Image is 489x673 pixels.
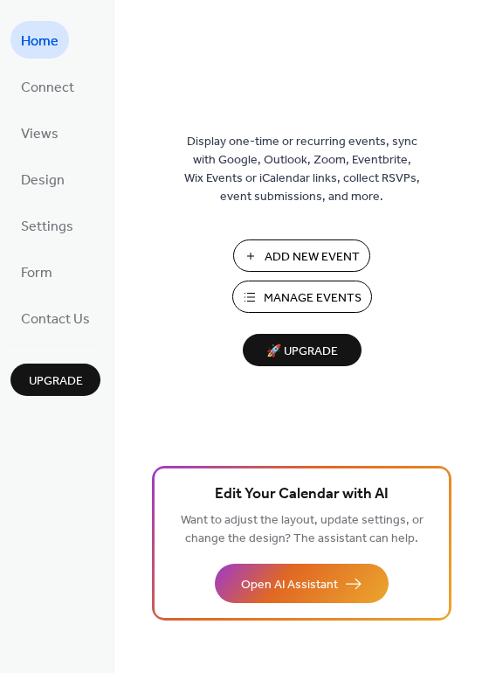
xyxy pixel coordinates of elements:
[21,28,59,55] span: Home
[215,564,389,603] button: Open AI Assistant
[10,253,63,290] a: Form
[10,114,69,151] a: Views
[264,289,362,308] span: Manage Events
[10,299,100,336] a: Contact Us
[21,121,59,148] span: Views
[265,248,360,267] span: Add New Event
[215,482,389,507] span: Edit Your Calendar with AI
[233,239,370,272] button: Add New Event
[29,372,83,391] span: Upgrade
[10,160,75,198] a: Design
[21,213,73,240] span: Settings
[10,67,85,105] a: Connect
[10,364,100,396] button: Upgrade
[243,334,362,366] button: 🚀 Upgrade
[21,260,52,287] span: Form
[181,509,424,551] span: Want to adjust the layout, update settings, or change the design? The assistant can help.
[232,281,372,313] button: Manage Events
[241,576,338,594] span: Open AI Assistant
[10,21,69,59] a: Home
[10,206,84,244] a: Settings
[21,167,65,194] span: Design
[184,133,420,206] span: Display one-time or recurring events, sync with Google, Outlook, Zoom, Eventbrite, Wix Events or ...
[21,74,74,101] span: Connect
[253,340,351,364] span: 🚀 Upgrade
[21,306,90,333] span: Contact Us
